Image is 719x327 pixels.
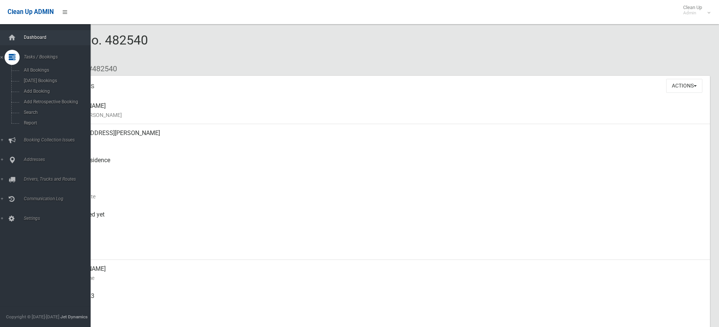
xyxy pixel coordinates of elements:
small: Collection Date [60,192,704,201]
small: Admin [683,10,702,16]
span: Tasks / Bookings [22,54,96,60]
span: Drivers, Trucks and Routes [22,177,96,182]
span: Settings [22,216,96,221]
span: Report [22,120,90,126]
div: 0434499723 [60,287,704,314]
div: [STREET_ADDRESS][PERSON_NAME] [60,124,704,151]
div: Front of Residence [60,151,704,178]
button: Actions [666,79,702,93]
div: Not collected yet [60,206,704,233]
span: Add Booking [22,89,90,94]
small: Zone [60,246,704,255]
small: Collected At [60,219,704,228]
span: Clean Up ADMIN [8,8,54,15]
small: Pickup Point [60,165,704,174]
strong: Jet Dynamics [60,314,88,319]
div: [DATE] [60,178,704,206]
small: Address [60,138,704,147]
small: Contact Name [60,273,704,282]
span: Addresses [22,157,96,162]
li: #482540 [82,62,117,76]
small: Name of [PERSON_NAME] [60,111,704,120]
span: Booking Collection Issues [22,137,96,143]
span: Add Retrospective Booking [22,99,90,104]
span: Clean Up [679,5,710,16]
span: Booking No. 482540 [33,32,148,62]
div: [PERSON_NAME] [60,260,704,287]
span: All Bookings [22,68,90,73]
small: Mobile [60,301,704,310]
span: [DATE] Bookings [22,78,90,83]
span: Dashboard [22,35,96,40]
span: Search [22,110,90,115]
div: [DATE] [60,233,704,260]
span: Copyright © [DATE]-[DATE] [6,314,59,319]
div: [PERSON_NAME] [60,97,704,124]
span: Communication Log [22,196,96,201]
